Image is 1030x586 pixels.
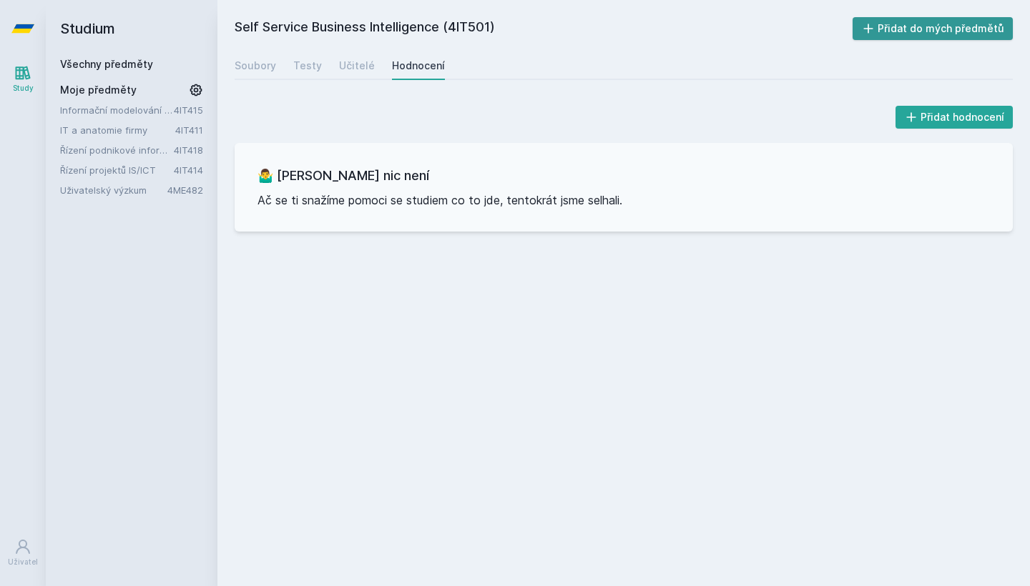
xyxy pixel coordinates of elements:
a: Učitelé [339,51,375,80]
a: Soubory [235,51,276,80]
button: Přidat do mých předmětů [853,17,1014,40]
a: Informační modelování organizací [60,103,174,117]
a: 4IT411 [175,124,203,136]
div: Učitelé [339,59,375,73]
span: Moje předměty [60,83,137,97]
a: 4ME482 [167,184,203,196]
a: Hodnocení [392,51,445,80]
div: Hodnocení [392,59,445,73]
a: 4IT414 [174,164,203,176]
div: Testy [293,59,322,73]
h2: Self Service Business Intelligence (4IT501) [235,17,853,40]
h3: 🤷‍♂️ [PERSON_NAME] nic není [257,166,990,186]
a: Všechny předměty [60,58,153,70]
a: Řízení projektů IS/ICT [60,163,174,177]
p: Ač se ti snažíme pomoci se studiem co to jde, tentokrát jsme selhali. [257,192,990,209]
a: 4IT415 [174,104,203,116]
div: Soubory [235,59,276,73]
a: Testy [293,51,322,80]
div: Study [13,83,34,94]
button: Přidat hodnocení [896,106,1014,129]
a: Uživatel [3,531,43,575]
a: Řízení podnikové informatiky [60,143,174,157]
a: IT a anatomie firmy [60,123,175,137]
a: Uživatelský výzkum [60,183,167,197]
div: Uživatel [8,557,38,567]
a: Study [3,57,43,101]
a: 4IT418 [174,144,203,156]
